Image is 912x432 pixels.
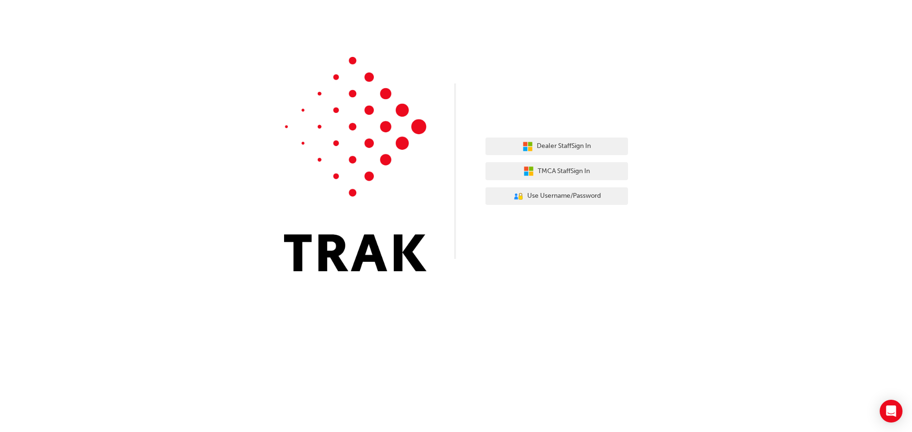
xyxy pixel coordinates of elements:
img: Trak [284,57,427,271]
button: Use Username/Password [485,187,628,205]
button: TMCA StaffSign In [485,162,628,180]
span: Dealer Staff Sign In [537,141,591,152]
button: Dealer StaffSign In [485,138,628,156]
span: Use Username/Password [527,191,601,202]
span: TMCA Staff Sign In [538,166,590,177]
div: Open Intercom Messenger [880,400,902,423]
